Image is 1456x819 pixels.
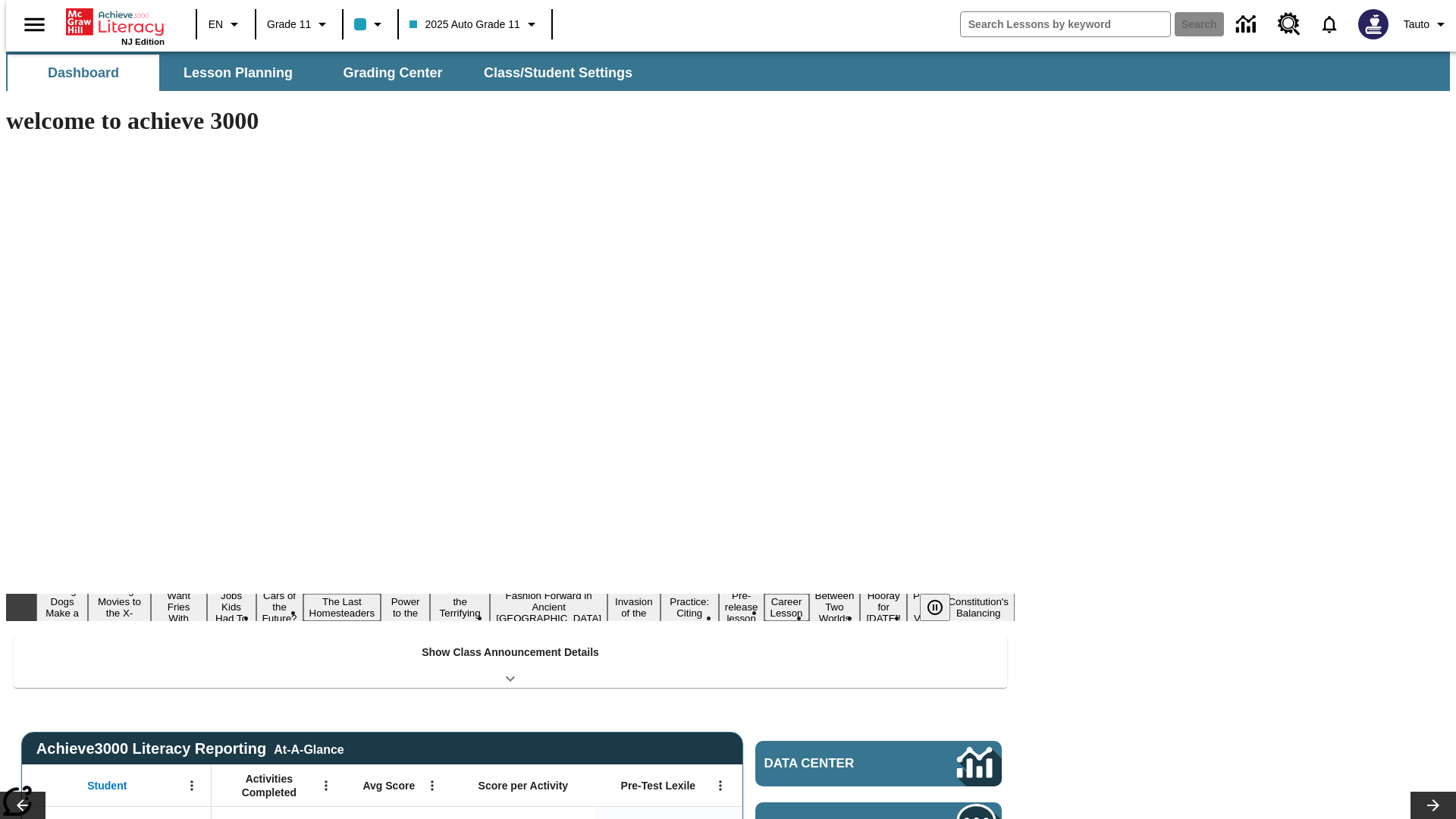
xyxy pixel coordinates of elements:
div: Pause [920,594,965,621]
button: Pause [920,594,950,621]
button: Slide 13 Career Lesson [764,594,809,621]
button: Class: 2025 Auto Grade 11, Select your class [403,11,546,38]
h1: welcome to achieve 3000 [6,107,1015,135]
button: Lesson carousel, Next [1410,792,1456,819]
span: Student [87,779,127,792]
span: Data Center [764,756,906,771]
button: Slide 3 Do You Want Fries With That? [151,576,207,638]
button: Open Menu [421,774,444,797]
span: Avg Score [362,779,415,792]
button: Slide 8 Attack of the Terrifying Tomatoes [430,582,490,632]
span: Pre-Test Lexile [621,779,696,792]
button: Lesson Planning [162,55,314,91]
span: NJ Edition [121,37,165,46]
span: EN [209,17,223,33]
button: Slide 2 Taking Movies to the X-Dimension [88,582,151,632]
button: Slide 16 Point of View [907,588,942,626]
input: search field [961,12,1170,36]
button: Open Menu [709,774,732,797]
button: Slide 11 Mixed Practice: Citing Evidence [661,582,719,632]
button: Slide 6 The Last Homesteaders [303,594,381,621]
button: Class color is light blue. Change class color [348,11,393,38]
p: Show Class Announcement Details [422,645,599,661]
button: Profile/Settings [1398,11,1456,38]
button: Grade: Grade 11, Select a grade [261,11,337,38]
button: Slide 15 Hooray for Constitution Day! [860,588,907,626]
span: Tauto [1404,17,1429,33]
button: Open side menu [12,2,57,47]
button: Open Menu [180,774,203,797]
span: Score per Activity [479,779,569,792]
button: Slide 5 Cars of the Future? [256,588,303,626]
div: Show Class Announcement Details [14,635,1007,688]
button: Class/Student Settings [472,55,645,91]
button: Select a new avatar [1349,5,1398,44]
button: Slide 10 The Invasion of the Free CD [607,582,661,632]
a: Data Center [1227,4,1269,45]
img: Avatar [1358,9,1389,39]
button: Slide 17 The Constitution's Balancing Act [942,582,1015,632]
a: Home [66,7,165,37]
button: Slide 9 Fashion Forward in Ancient Rome [490,588,607,626]
button: Grading Center [317,55,469,91]
button: Slide 14 Between Two Worlds [809,588,861,626]
button: Open Menu [315,774,337,797]
span: Achieve3000 Literacy Reporting [36,740,344,758]
button: Slide 1 Diving Dogs Make a Splash [36,582,88,632]
a: Notifications [1310,5,1349,44]
button: Slide 12 Pre-release lesson [719,588,764,626]
span: Activities Completed [219,772,319,799]
button: Slide 7 Solar Power to the People [381,582,430,632]
div: At-A-Glance [274,740,344,757]
div: Home [66,5,165,46]
a: Data Center [755,741,1002,786]
span: Grade 11 [267,17,311,33]
span: 2025 Auto Grade 11 [409,17,519,33]
div: SubNavbar [6,55,646,91]
div: SubNavbar [6,52,1450,91]
a: Resource Center, Will open in new tab [1269,4,1310,45]
button: Dashboard [8,55,159,91]
button: Slide 4 Dirty Jobs Kids Had To Do [207,576,256,638]
button: Language: EN, Select a language [202,11,250,38]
